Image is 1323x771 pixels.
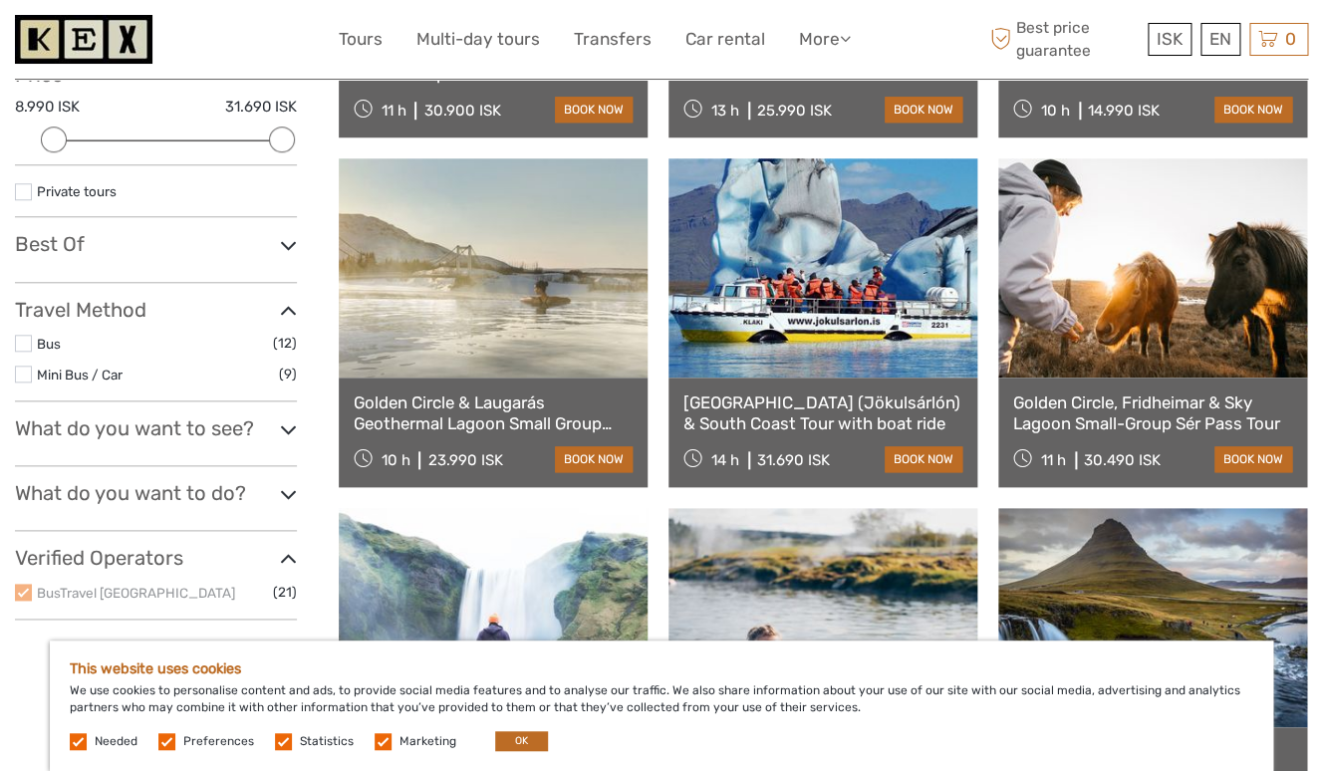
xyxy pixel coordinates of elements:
span: ISK [1157,29,1183,49]
h3: Travel Method [15,298,297,322]
span: 10 h [381,451,409,469]
button: Open LiveChat chat widget [229,31,253,55]
label: Marketing [399,733,456,750]
label: Statistics [300,733,354,750]
span: 11 h [1041,451,1066,469]
a: book now [555,97,633,123]
span: 11 h [381,102,405,120]
div: 23.990 ISK [427,451,502,469]
a: Multi-day tours [416,25,540,54]
span: 10 h [1041,102,1070,120]
a: book now [555,446,633,472]
a: Car rental [685,25,765,54]
a: Private tours [37,183,117,199]
h5: This website uses cookies [70,660,1253,677]
div: 30.900 ISK [423,102,500,120]
div: EN [1200,23,1240,56]
a: More [799,25,851,54]
a: Transfers [574,25,652,54]
label: Needed [95,733,137,750]
p: We're away right now. Please check back later! [28,35,225,51]
span: 13 h [711,102,739,120]
a: Bus [37,336,61,352]
span: (9) [279,363,297,385]
button: OK [495,731,548,751]
h3: What do you want to do? [15,481,297,505]
a: book now [885,97,962,123]
div: We use cookies to personalise content and ads, to provide social media features and to analyse ou... [50,641,1273,771]
span: (12) [273,332,297,355]
h3: Best Of [15,232,297,256]
div: 31.690 ISK [757,451,830,469]
label: 31.690 ISK [225,97,297,118]
a: book now [885,446,962,472]
span: 0 [1282,29,1299,49]
a: [GEOGRAPHIC_DATA] (Jökulsárlón) & South Coast Tour with boat ride [683,392,962,433]
a: Golden Circle, Fridheimar & Sky Lagoon Small-Group Sér Pass Tour [1013,392,1292,433]
a: Tours [339,25,383,54]
h3: Verified Operators [15,546,297,570]
label: 8.990 ISK [15,97,80,118]
a: book now [1214,446,1292,472]
a: Mini Bus / Car [37,367,123,383]
span: Best price guarantee [985,17,1144,61]
a: book now [1214,97,1292,123]
label: Preferences [183,733,254,750]
a: BusTravel [GEOGRAPHIC_DATA] [37,585,235,601]
h3: What do you want to see? [15,416,297,440]
img: 1261-44dab5bb-39f8-40da-b0c2-4d9fce00897c_logo_small.jpg [15,15,152,64]
span: (21) [273,581,297,604]
div: 30.490 ISK [1084,451,1161,469]
div: 25.990 ISK [757,102,832,120]
div: 14.990 ISK [1088,102,1160,120]
span: 14 h [711,451,739,469]
a: Golden Circle & Laugarás Geothermal Lagoon Small Group Tour [354,392,633,433]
